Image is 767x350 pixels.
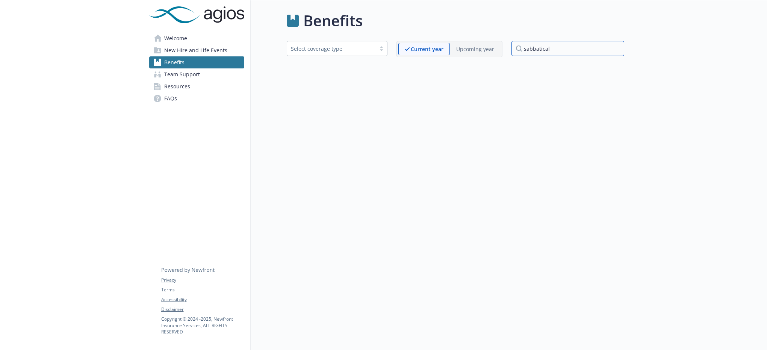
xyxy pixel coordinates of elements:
span: Welcome [164,32,187,44]
p: Upcoming year [456,45,494,53]
a: New Hire and Life Events [149,44,244,56]
div: Select coverage type [291,45,372,53]
a: Team Support [149,68,244,80]
span: Benefits [164,56,185,68]
a: Resources [149,80,244,92]
span: Resources [164,80,190,92]
a: Disclaimer [161,306,244,313]
p: Current year [411,45,443,53]
span: FAQs [164,92,177,105]
p: Copyright © 2024 - 2025 , Newfront Insurance Services, ALL RIGHTS RESERVED [161,316,244,335]
a: Terms [161,286,244,293]
a: Benefits [149,56,244,68]
a: Welcome [149,32,244,44]
a: Privacy [161,277,244,283]
a: FAQs [149,92,244,105]
span: New Hire and Life Events [164,44,227,56]
a: Accessibility [161,296,244,303]
input: search by carrier, plan name or type [511,41,624,56]
h1: Benefits [303,9,363,32]
span: Team Support [164,68,200,80]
